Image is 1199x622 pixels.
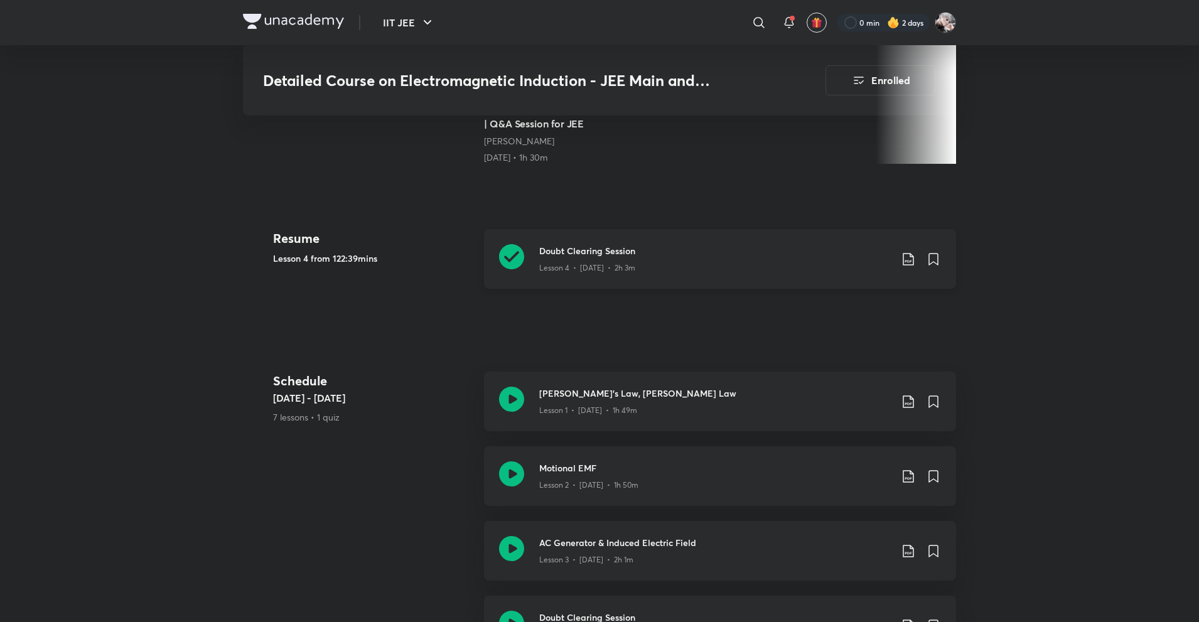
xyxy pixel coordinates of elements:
p: 7 lessons • 1 quiz [273,410,474,424]
h5: [DATE] - [DATE] [273,390,474,405]
h3: AC Generator & Induced Electric Field [539,536,891,549]
p: Lesson 1 • [DATE] • 1h 49m [539,405,637,416]
div: 31st May • 1h 30m [484,151,655,164]
p: Lesson 2 • [DATE] • 1h 50m [539,480,638,491]
a: AC Generator & Induced Electric FieldLesson 3 • [DATE] • 2h 1m [484,521,956,596]
a: [PERSON_NAME]'s Law, [PERSON_NAME] LawLesson 1 • [DATE] • 1h 49m [484,372,956,446]
a: Company Logo [243,14,344,32]
img: Company Logo [243,14,344,29]
h3: [PERSON_NAME]'s Law, [PERSON_NAME] Law [539,387,891,400]
h5: Audio call with [PERSON_NAME] Sir | Q&A Session for JEE [484,101,655,131]
p: Lesson 3 • [DATE] • 2h 1m [539,554,633,566]
a: [PERSON_NAME] [484,135,554,147]
button: IIT JEE [375,10,443,35]
div: Prateek Jain [484,135,655,147]
h3: Motional EMF [539,461,891,475]
h4: Resume [273,229,474,248]
a: Doubt Clearing SessionLesson 4 • [DATE] • 2h 3m [484,229,956,304]
img: Navin Raj [935,12,956,33]
a: Motional EMFLesson 2 • [DATE] • 1h 50m [484,446,956,521]
button: Enrolled [825,65,936,95]
h5: Lesson 4 from 122:39mins [273,252,474,265]
img: streak [887,16,900,29]
h3: Doubt Clearing Session [539,244,891,257]
button: avatar [807,13,827,33]
h4: Schedule [273,372,474,390]
p: Lesson 4 • [DATE] • 2h 3m [539,262,635,274]
img: avatar [811,17,822,28]
h3: Detailed Course on Electromagnetic Induction - JEE Main and Advanced [263,72,755,90]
